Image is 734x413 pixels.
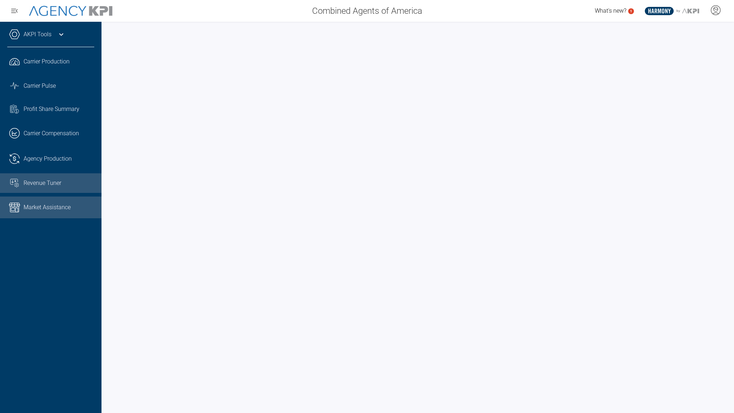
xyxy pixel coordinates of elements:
[595,7,626,14] span: What's new?
[24,105,79,113] span: Profit Share Summary
[24,179,61,187] span: Revenue Tuner
[24,82,56,90] span: Carrier Pulse
[312,4,422,17] span: Combined Agents of America
[24,57,70,66] span: Carrier Production
[24,30,51,39] a: AKPI Tools
[628,8,634,14] a: 1
[24,203,71,212] span: Market Assistance
[630,9,632,13] text: 1
[24,129,79,138] span: Carrier Compensation
[24,154,72,163] span: Agency Production
[29,6,112,16] img: AgencyKPI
